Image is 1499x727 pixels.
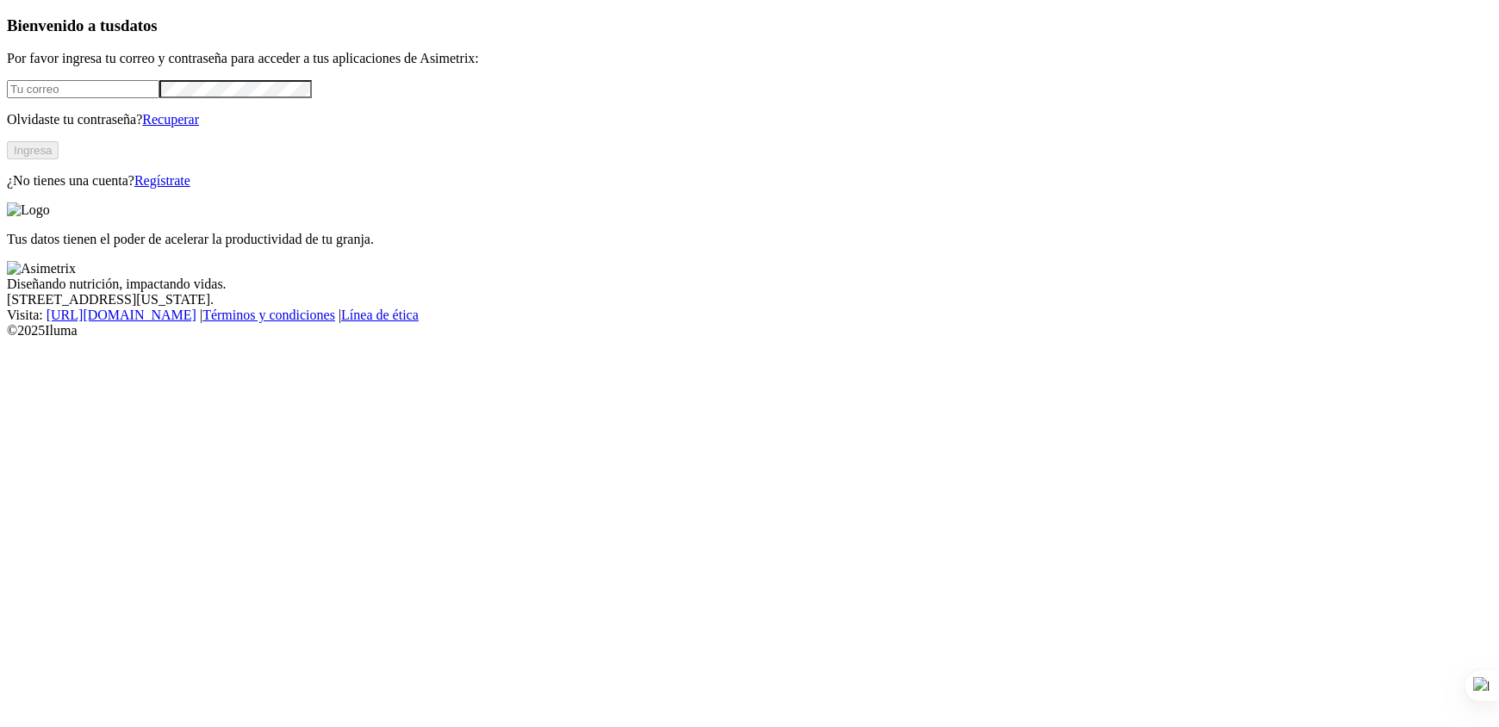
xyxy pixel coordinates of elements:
p: Por favor ingresa tu correo y contraseña para acceder a tus aplicaciones de Asimetrix: [7,51,1492,66]
a: [URL][DOMAIN_NAME] [47,308,196,322]
div: Diseñando nutrición, impactando vidas. [7,277,1492,292]
a: Regístrate [134,173,190,188]
p: Olvidaste tu contraseña? [7,112,1492,127]
img: Asimetrix [7,261,76,277]
input: Tu correo [7,80,159,98]
div: [STREET_ADDRESS][US_STATE]. [7,292,1492,308]
p: ¿No tienes una cuenta? [7,173,1492,189]
div: © 2025 Iluma [7,323,1492,339]
h3: Bienvenido a tus [7,16,1492,35]
button: Ingresa [7,141,59,159]
a: Términos y condiciones [202,308,335,322]
a: Recuperar [142,112,199,127]
a: Línea de ética [341,308,419,322]
img: Logo [7,202,50,218]
span: datos [121,16,158,34]
div: Visita : | | [7,308,1492,323]
p: Tus datos tienen el poder de acelerar la productividad de tu granja. [7,232,1492,247]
